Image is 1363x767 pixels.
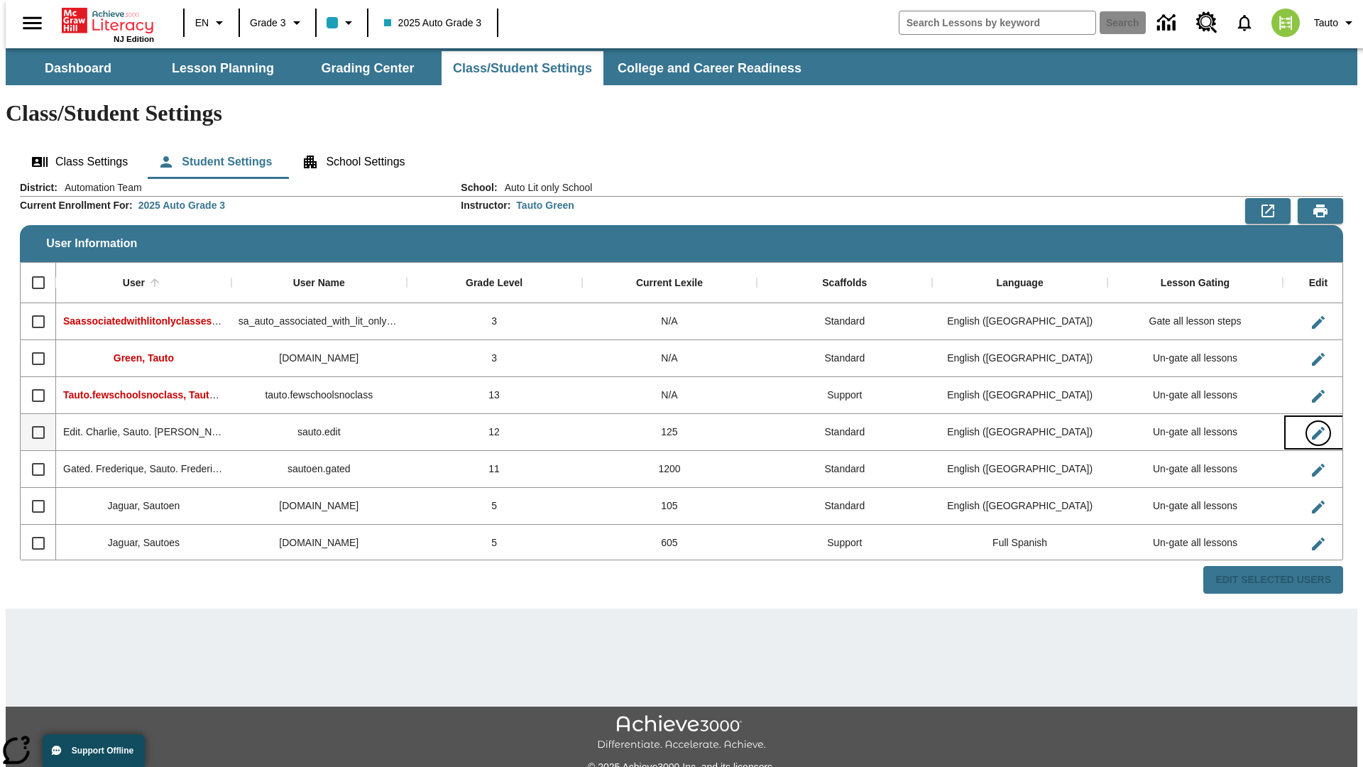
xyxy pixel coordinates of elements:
button: Dashboard [7,51,149,85]
div: N/A [582,340,757,377]
button: Profile/Settings [1308,10,1363,36]
div: Standard [757,340,932,377]
h2: Instructor : [461,200,510,212]
div: Un-gate all lessons [1107,525,1283,562]
a: Notifications [1226,4,1263,41]
span: Saassociatedwithlitonlyclasses, Saassociatedwithlitonlyclasses [63,315,366,327]
span: User Information [46,237,137,250]
h1: Class/Student Settings [6,100,1357,126]
a: Resource Center, Will open in new tab [1188,4,1226,42]
div: User [123,277,145,290]
div: Full Spanish [932,525,1107,562]
div: Lesson Gating [1161,277,1230,290]
span: Auto Lit only School [498,180,593,195]
div: Un-gate all lessons [1107,377,1283,414]
div: Standard [757,488,932,525]
div: Scaffolds [822,277,867,290]
div: User Information [20,180,1343,594]
h2: School : [461,182,497,194]
img: Achieve3000 Differentiate Accelerate Achieve [597,715,766,751]
div: SubNavbar [6,48,1357,85]
div: Class/Student Settings [20,145,1343,179]
button: Class Settings [20,145,139,179]
div: 5 [407,525,582,562]
div: 3 [407,340,582,377]
div: tauto.fewschoolsnoclass [231,377,407,414]
div: tauto.green [231,340,407,377]
span: Green, Tauto [114,352,174,364]
div: Un-gate all lessons [1107,414,1283,451]
div: 125 [582,414,757,451]
div: Gate all lesson steps [1107,303,1283,340]
div: User Name [293,277,345,290]
span: Edit. Charlie, Sauto. Charlie [63,426,236,437]
button: College and Career Readiness [606,51,813,85]
img: avatar image [1271,9,1300,37]
div: 5 [407,488,582,525]
span: Jaguar, Sautoes [108,537,180,548]
div: sautoen.gated [231,451,407,488]
div: sa_auto_associated_with_lit_only_classes [231,303,407,340]
span: EN [195,16,209,31]
div: 13 [407,377,582,414]
span: Jaguar, Sautoen [107,500,180,511]
button: Class/Student Settings [442,51,603,85]
button: Edit User [1304,419,1332,447]
div: 2025 Auto Grade 3 [138,198,225,212]
span: Automation Team [58,180,142,195]
span: 2025 Auto Grade 3 [384,16,482,31]
div: Un-gate all lessons [1107,451,1283,488]
div: English (US) [932,414,1107,451]
button: Edit User [1304,456,1332,484]
div: 1200 [582,451,757,488]
div: English (US) [932,340,1107,377]
div: Home [62,5,154,43]
span: Grade 3 [250,16,286,31]
div: 11 [407,451,582,488]
h2: Current Enrollment For : [20,200,133,212]
div: Standard [757,451,932,488]
span: Support Offline [72,746,133,756]
div: 605 [582,525,757,562]
button: Print Preview [1298,198,1343,224]
div: English (US) [932,377,1107,414]
button: School Settings [290,145,416,179]
div: sauto.edit [231,414,407,451]
button: Support Offline [43,734,145,767]
div: English (US) [932,303,1107,340]
div: 105 [582,488,757,525]
div: Support [757,525,932,562]
div: Standard [757,414,932,451]
button: Select a new avatar [1263,4,1308,41]
button: Grading Center [297,51,439,85]
button: Language: EN, Select a language [189,10,234,36]
span: NJ Edition [114,35,154,43]
div: Language [997,277,1044,290]
div: Edit [1309,277,1328,290]
button: Edit User [1304,382,1332,410]
a: Data Center [1149,4,1188,43]
button: Export to CSV [1245,198,1291,224]
h2: District : [20,182,58,194]
button: Grade: Grade 3, Select a grade [244,10,311,36]
div: Un-gate all lessons [1107,340,1283,377]
button: Edit User [1304,493,1332,521]
div: English (US) [932,488,1107,525]
div: sautoes.jaguar [231,525,407,562]
div: 3 [407,303,582,340]
button: Edit User [1304,345,1332,374]
div: sautoen.jaguar [231,488,407,525]
a: Home [62,6,154,35]
button: Class color is light blue. Change class color [321,10,363,36]
div: Support [757,377,932,414]
div: N/A [582,377,757,414]
span: Tauto.fewschoolsnoclass, Tauto.fewschoolsnoclass [63,389,309,401]
div: N/A [582,303,757,340]
div: Current Lexile [636,277,703,290]
button: Edit User [1304,308,1332,337]
div: 12 [407,414,582,451]
div: SubNavbar [6,51,814,85]
div: Tauto Green [516,198,574,212]
button: Open side menu [11,2,53,44]
div: Grade Level [466,277,522,290]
